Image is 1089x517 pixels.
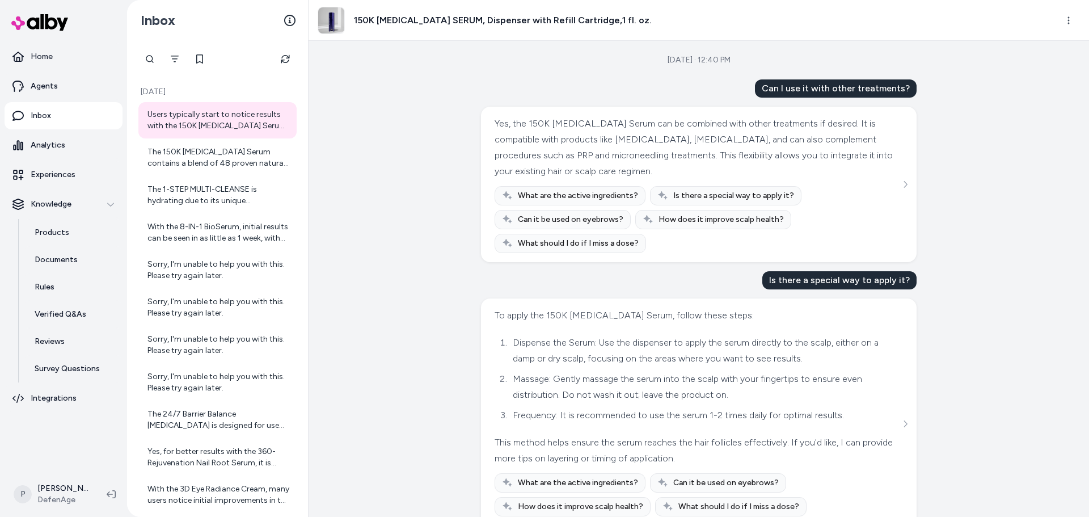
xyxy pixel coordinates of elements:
p: Analytics [31,140,65,151]
img: alby Logo [11,14,68,31]
p: Verified Q&As [35,309,86,320]
div: Sorry, I'm unable to help you with this. Please try again later. [147,371,290,394]
p: Integrations [31,393,77,404]
span: Can it be used on eyebrows? [673,477,779,489]
div: The 150K [MEDICAL_DATA] Serum contains a blend of 48 proven natural ingredients infused at their ... [147,146,290,169]
div: Users typically start to notice results with the 150K [MEDICAL_DATA] Serum within about 30 days o... [147,109,290,132]
p: Experiences [31,169,75,180]
a: Analytics [5,132,123,159]
a: Documents [23,246,123,274]
span: P [14,485,32,503]
div: Yes, the 150K [MEDICAL_DATA] Serum can be combined with other treatments if desired. It is compat... [495,116,900,179]
div: Yes, for better results with the 360-Rejuvenation Nail Root Serum, it is recommended not to cover... [147,446,290,469]
div: The 24/7 Barrier Balance [MEDICAL_DATA] is designed for use both morning and evening as part of y... [147,409,290,431]
p: Rules [35,281,54,293]
div: To apply the 150K [MEDICAL_DATA] Serum, follow these steps: [495,308,900,323]
a: Integrations [5,385,123,412]
a: With the 3D Eye Radiance Cream, many users notice initial improvements in the appearance of [MEDI... [138,477,297,513]
span: How does it improve scalp health? [659,214,784,225]
span: DefenAge [37,494,88,506]
span: What should I do if I miss a dose? [678,501,799,512]
a: Yes, for better results with the 360-Rejuvenation Nail Root Serum, it is recommended not to cover... [138,439,297,476]
a: Sorry, I'm unable to help you with this. Please try again later. [138,364,297,401]
button: P[PERSON_NAME]DefenAge [7,476,98,512]
div: Is there a special way to apply it? [762,271,917,289]
a: Reviews [23,328,123,355]
a: With the 8-IN-1 BioSerum, initial results can be seen in as little as 1 week, with the full range... [138,215,297,251]
div: Sorry, I'm unable to help you with this. Please try again later. [147,296,290,319]
h2: Inbox [141,12,175,29]
a: The 24/7 Barrier Balance [MEDICAL_DATA] is designed for use both morning and evening as part of y... [138,402,297,438]
li: Dispense the Serum: Use the dispenser to apply the serum directly to the scalp, either on a damp ... [509,335,900,367]
p: Products [35,227,69,238]
h3: 150K [MEDICAL_DATA] SERUM, Dispenser with Refill Cartridge,1 fl. oz. [354,14,652,27]
a: Rules [23,274,123,301]
a: Sorry, I'm unable to help you with this. Please try again later. [138,252,297,288]
p: Inbox [31,110,51,121]
img: hair-serum-30-ml.jpg [318,7,344,33]
a: Experiences [5,161,123,188]
span: What are the active ingredients? [518,477,638,489]
a: The 150K [MEDICAL_DATA] Serum contains a blend of 48 proven natural ingredients infused at their ... [138,140,297,176]
button: See more [898,178,912,191]
a: Products [23,219,123,246]
button: See more [898,417,912,431]
p: [DATE] [138,86,297,98]
p: Home [31,51,53,62]
a: Verified Q&As [23,301,123,328]
a: Home [5,43,123,70]
a: Users typically start to notice results with the 150K [MEDICAL_DATA] Serum within about 30 days o... [138,102,297,138]
li: Massage: Gently massage the serum into the scalp with your fingertips to ensure even distribution... [509,371,900,403]
div: The 1-STEP MULTI-CLEANSE is hydrating due to its unique formulation that includes natural [MEDICA... [147,184,290,207]
p: Documents [35,254,78,266]
p: Reviews [35,336,65,347]
span: What should I do if I miss a dose? [518,238,639,249]
button: Filter [163,48,186,70]
button: Refresh [274,48,297,70]
div: Sorry, I'm unable to help you with this. Please try again later. [147,334,290,356]
div: Sorry, I'm unable to help you with this. Please try again later. [147,259,290,281]
div: [DATE] · 12:40 PM [668,54,731,66]
a: Inbox [5,102,123,129]
span: Is there a special way to apply it? [673,190,794,201]
a: Sorry, I'm unable to help you with this. Please try again later. [138,327,297,363]
div: Can I use it with other treatments? [755,79,917,98]
a: Agents [5,73,123,100]
a: The 1-STEP MULTI-CLEANSE is hydrating due to its unique formulation that includes natural [MEDICA... [138,177,297,213]
p: [PERSON_NAME] [37,483,88,494]
p: Knowledge [31,199,71,210]
div: With the 3D Eye Radiance Cream, many users notice initial improvements in the appearance of [MEDI... [147,484,290,506]
span: How does it improve scalp health? [518,501,643,512]
a: Sorry, I'm unable to help you with this. Please try again later. [138,289,297,326]
span: Can it be used on eyebrows? [518,214,623,225]
span: What are the active ingredients? [518,190,638,201]
p: Agents [31,81,58,92]
div: With the 8-IN-1 BioSerum, initial results can be seen in as little as 1 week, with the full range... [147,221,290,244]
button: Knowledge [5,191,123,218]
p: Survey Questions [35,363,100,375]
li: Frequency: It is recommended to use the serum 1-2 times daily for optimal results. [509,407,900,423]
div: This method helps ensure the serum reaches the hair follicles effectively. If you'd like, I can p... [495,435,900,466]
a: Survey Questions [23,355,123,383]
